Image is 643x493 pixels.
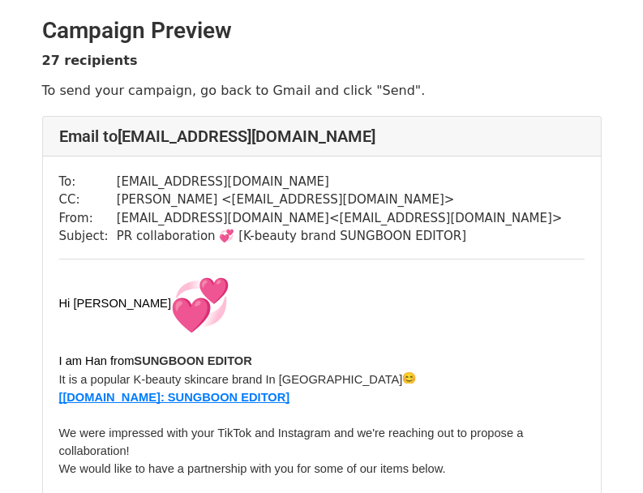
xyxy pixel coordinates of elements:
[171,276,229,334] img: 💞
[42,82,602,99] p: To send your campaign, go back to Gmail and click "Send".
[59,209,117,228] td: From:
[134,354,252,367] span: SUNGBOON EDITOR
[59,126,585,146] h4: Email to [EMAIL_ADDRESS][DOMAIN_NAME]
[59,191,117,209] td: CC:
[59,391,290,404] span: [[DOMAIN_NAME]: SUNGBOON EDITOR]
[117,173,563,191] td: [EMAIL_ADDRESS][DOMAIN_NAME]
[402,371,416,385] img: 😊
[117,209,563,228] td: [EMAIL_ADDRESS][DOMAIN_NAME] < [EMAIL_ADDRESS][DOMAIN_NAME] >
[59,354,135,367] span: I am Han from
[42,53,138,68] strong: 27 recipients
[42,17,602,45] h2: Campaign Preview
[59,173,117,191] td: To:
[117,227,563,246] td: PR collaboration 💞 [K-beauty brand SUNGBOON EDITOR]
[59,462,446,475] span: We would like to have a partnership with you for some of our items below.
[117,191,563,209] td: [PERSON_NAME] < [EMAIL_ADDRESS][DOMAIN_NAME] >
[59,389,290,405] a: [[DOMAIN_NAME]: SUNGBOON EDITOR]
[59,373,403,386] span: It is a popular K-beauty skincare brand In [GEOGRAPHIC_DATA]
[59,297,229,310] span: Hi [PERSON_NAME]
[59,427,527,457] span: We were impressed with your TikTok and Instagram and we're reaching out to propose a collaboration!
[59,227,117,246] td: Subject:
